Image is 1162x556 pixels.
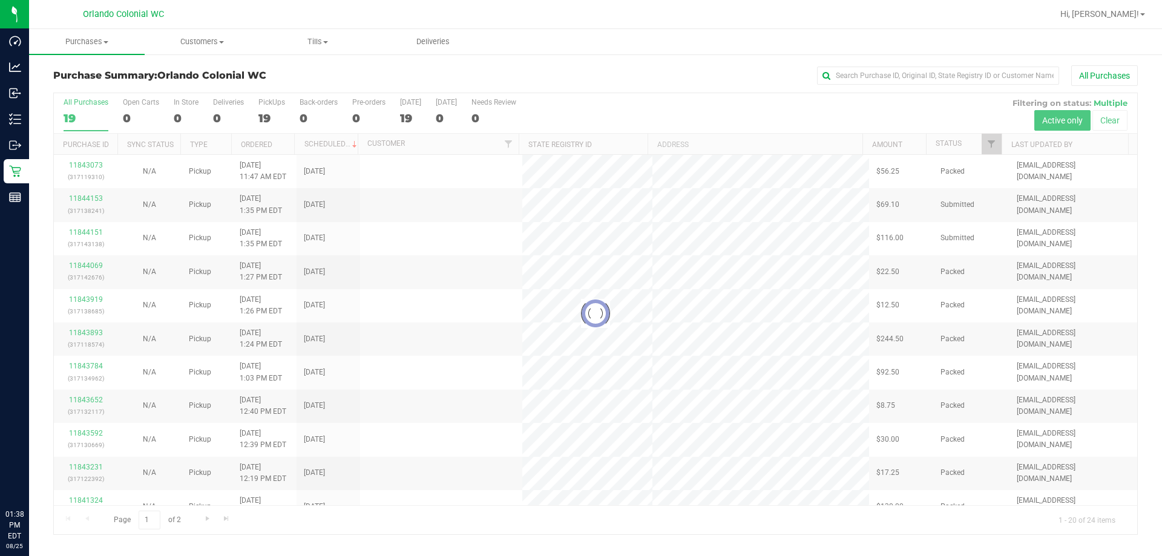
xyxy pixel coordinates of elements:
p: 01:38 PM EDT [5,509,24,541]
span: Tills [261,36,375,47]
span: Customers [145,36,260,47]
iframe: Resource center [12,459,48,495]
a: Customers [145,29,260,54]
a: Deliveries [375,29,491,54]
inline-svg: Reports [9,191,21,203]
inline-svg: Inbound [9,87,21,99]
inline-svg: Retail [9,165,21,177]
inline-svg: Outbound [9,139,21,151]
span: Orlando Colonial WC [157,70,266,81]
inline-svg: Dashboard [9,35,21,47]
span: Deliveries [400,36,466,47]
span: Orlando Colonial WC [83,9,164,19]
button: All Purchases [1071,65,1138,86]
a: Purchases [29,29,145,54]
h3: Purchase Summary: [53,70,415,81]
inline-svg: Analytics [9,61,21,73]
input: Search Purchase ID, Original ID, State Registry ID or Customer Name... [817,67,1059,85]
iframe: Resource center unread badge [36,457,50,472]
span: Hi, [PERSON_NAME]! [1060,9,1139,19]
inline-svg: Inventory [9,113,21,125]
span: Purchases [29,36,145,47]
a: Tills [260,29,376,54]
p: 08/25 [5,541,24,551]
